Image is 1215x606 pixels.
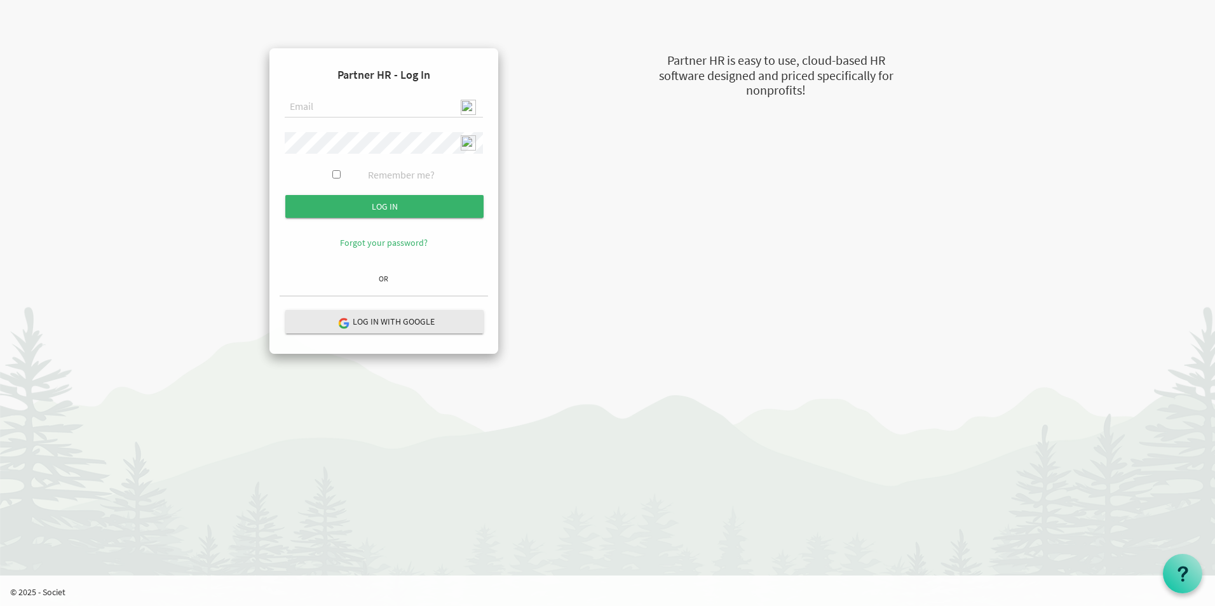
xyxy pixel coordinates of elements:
p: © 2025 - Societ [10,586,1215,598]
img: google-logo.png [337,317,349,328]
div: nonprofits! [595,81,957,100]
button: Log in with Google [285,310,484,333]
div: Partner HR is easy to use, cloud-based HR [595,51,957,70]
h6: OR [280,274,488,283]
input: Email [285,97,483,118]
label: Remember me? [368,168,435,182]
div: software designed and priced specifically for [595,67,957,85]
img: npw-badge-icon-locked.svg [461,135,476,151]
img: npw-badge-icon-locked.svg [461,100,476,115]
a: Forgot your password? [340,237,428,248]
input: Log in [285,195,484,218]
h4: Partner HR - Log In [280,58,488,91]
